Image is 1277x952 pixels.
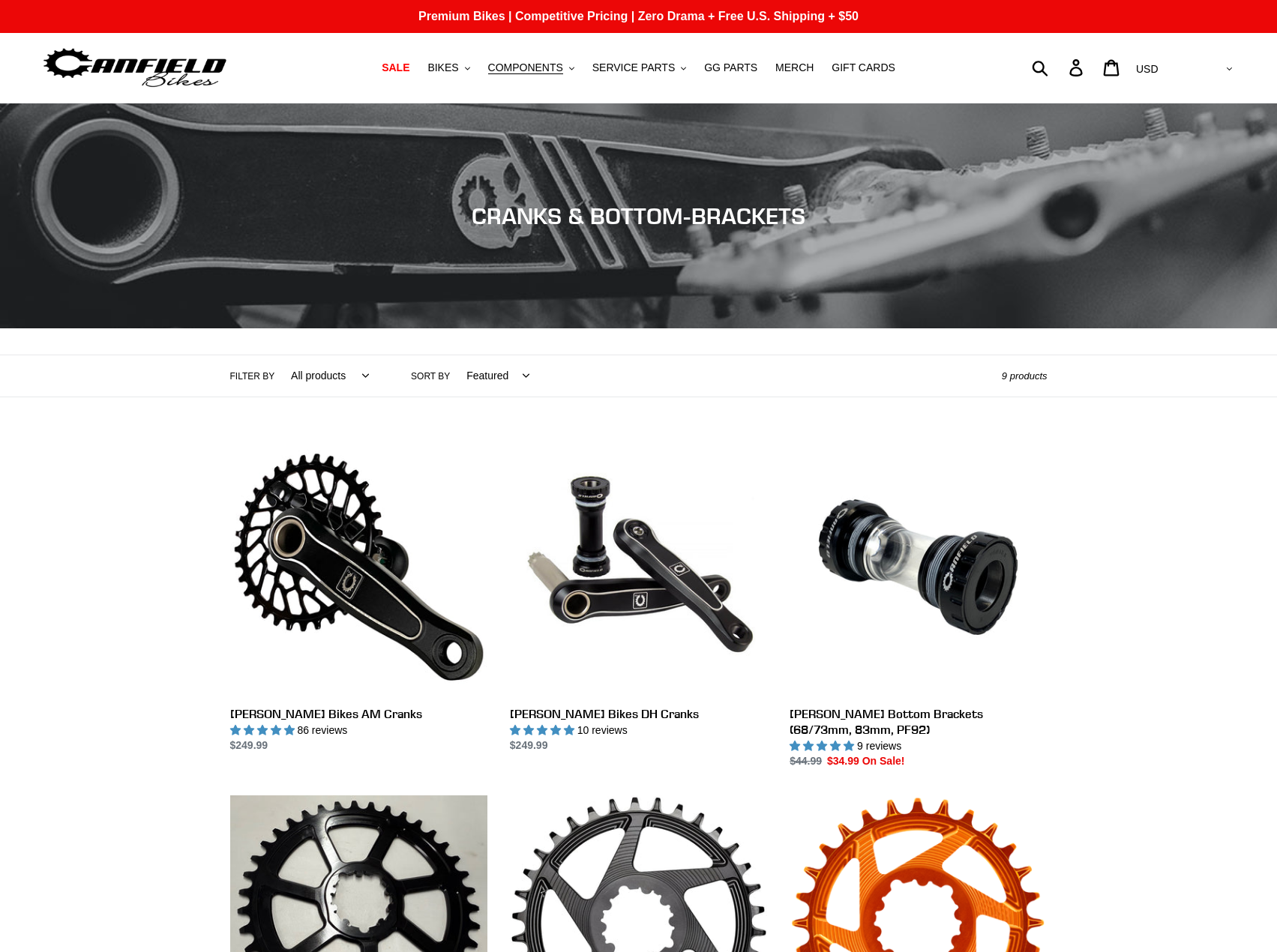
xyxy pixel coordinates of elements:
[585,58,694,78] button: SERVICE PARTS
[775,61,814,74] span: MERCH
[481,58,582,78] button: COMPONENTS
[382,61,409,74] span: SALE
[420,58,477,78] button: BIKES
[592,61,675,74] span: SERVICE PARTS
[768,58,821,78] a: MERCH
[230,370,275,383] label: Filter by
[374,58,417,78] a: SALE
[427,61,458,74] span: BIKES
[472,202,805,229] span: CRANKS & BOTTOM-BRACKETS
[488,61,563,74] span: COMPONENTS
[411,370,450,383] label: Sort by
[697,58,765,78] a: GG PARTS
[832,61,895,74] span: GIFT CARDS
[1040,51,1078,84] input: Search
[704,61,757,74] span: GG PARTS
[824,58,903,78] a: GIFT CARDS
[41,44,229,91] img: Canfield Bikes
[1002,370,1048,382] span: 9 products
